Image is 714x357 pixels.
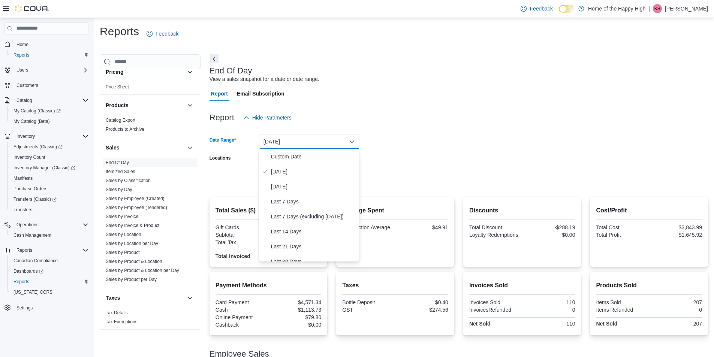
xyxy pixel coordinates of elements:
span: Last 7 Days [271,197,356,206]
span: Cash Management [10,231,88,240]
button: Settings [1,302,91,313]
div: 110 [524,299,575,305]
p: Home of the Happy High [588,4,645,13]
a: Manifests [10,174,36,183]
a: Reports [10,51,32,60]
a: Itemized Sales [106,169,135,174]
span: Inventory Manager (Classic) [13,165,75,171]
button: Products [186,101,195,110]
button: Reports [1,245,91,255]
div: Products [100,116,201,137]
span: Sales by Product per Day [106,276,157,282]
span: Washington CCRS [10,288,88,297]
span: Settings [16,305,33,311]
h1: Reports [100,24,139,39]
button: Products [106,102,184,109]
button: Operations [13,220,42,229]
span: Inventory Count [13,154,45,160]
span: Sales by Location per Day [106,240,158,246]
span: Purchase Orders [10,184,88,193]
div: -$288.19 [524,224,575,230]
div: Online Payment [216,314,267,320]
button: Inventory [1,131,91,142]
span: Last 14 Days [271,227,356,236]
span: Sales by Classification [106,178,151,184]
button: Users [1,65,91,75]
span: Transfers (Classic) [10,195,88,204]
span: Last 21 Days [271,242,356,251]
span: Transfers [13,207,32,213]
span: Sales by Invoice [106,214,138,220]
button: Taxes [186,293,195,302]
a: Customers [13,81,41,90]
a: Canadian Compliance [10,256,61,265]
div: 0 [651,307,702,313]
div: View a sales snapshot for a date or date range. [210,75,319,83]
span: Custom Date [271,152,356,161]
strong: Net Sold [596,321,617,327]
a: Adjustments (Classic) [7,142,91,152]
span: Reports [13,52,29,58]
div: Taxes [100,308,201,329]
a: Sales by Invoice & Product [106,223,159,228]
h2: Cost/Profit [596,206,702,215]
a: Transfers (Classic) [10,195,60,204]
h3: Sales [106,144,120,151]
div: $79.80 [270,314,321,320]
h2: Invoices Sold [469,281,575,290]
button: Pricing [186,67,195,76]
h3: Pricing [106,68,123,76]
button: Reports [13,246,35,255]
h3: End Of Day [210,66,252,75]
a: Inventory Manager (Classic) [7,163,91,173]
button: [DATE] [259,134,359,149]
button: Sales [186,143,195,152]
div: $1,113.73 [270,307,321,313]
a: Sales by Product [106,250,140,255]
label: Locations [210,155,231,161]
h2: Taxes [342,281,448,290]
span: [US_STATE] CCRS [13,289,52,295]
span: Sales by Product & Location [106,258,162,264]
button: Sales [106,144,184,151]
label: Date Range [210,137,236,143]
button: Canadian Compliance [7,255,91,266]
div: Gift Cards [216,224,267,230]
button: Manifests [7,173,91,184]
span: Sales by Employee (Tendered) [106,205,167,211]
span: Reports [10,51,88,60]
span: Itemized Sales [106,169,135,175]
div: 110 [524,321,575,327]
div: 207 [651,321,702,327]
a: Adjustments (Classic) [10,142,66,151]
a: Inventory Manager (Classic) [10,163,78,172]
a: My Catalog (Beta) [10,117,53,126]
a: Reports [10,277,32,286]
div: Transaction Average [342,224,394,230]
p: | [648,4,650,13]
span: Tax Details [106,310,128,316]
div: InvoicesRefunded [469,307,521,313]
a: Transfers (Classic) [7,194,91,205]
a: Tax Exemptions [106,319,138,324]
div: Subtotal [216,232,267,238]
div: Select listbox [259,149,359,261]
a: Price Sheet [106,84,129,90]
span: Inventory [16,133,35,139]
a: Home [13,40,31,49]
div: $274.56 [397,307,448,313]
span: Last 7 Days (excluding [DATE]) [271,212,356,221]
strong: Net Sold [469,321,491,327]
span: Customers [16,82,38,88]
button: Inventory [13,132,38,141]
span: My Catalog (Beta) [13,118,50,124]
div: Total Tax [216,239,267,245]
span: Sales by Invoice & Product [106,223,159,229]
span: Canadian Compliance [10,256,88,265]
span: Purchase Orders [13,186,48,192]
span: Feedback [530,5,552,12]
div: Invoices Sold [469,299,521,305]
button: Users [13,66,31,75]
span: Cash Management [13,232,51,238]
